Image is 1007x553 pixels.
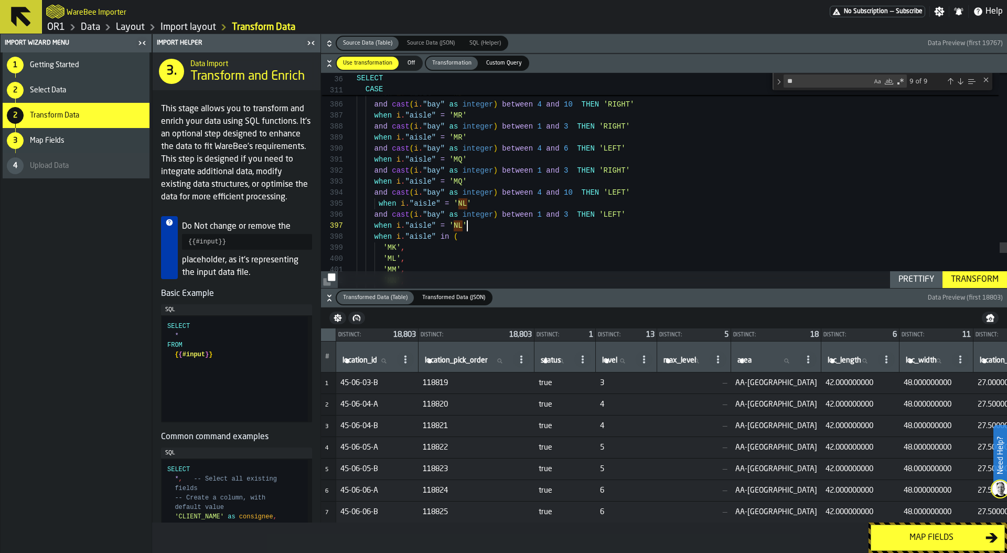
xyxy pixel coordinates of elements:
span: between [502,210,533,219]
span: "aisle" [410,199,441,208]
div: StatList-item-Distinct: [821,328,899,341]
li: menu Getting Started [3,52,149,78]
span: 311 [321,85,343,96]
button: button- [348,312,365,324]
label: button-switch-multi-Custom Query [479,56,529,71]
label: button-switch-multi-Off [400,56,423,71]
a: link-to-/wh/i/02d92962-0f11-4133-9763-7cb092bceeef/pricing/ [830,6,925,17]
span: . [419,144,423,153]
span: label [602,356,617,365]
span: Transform Data [30,111,79,120]
div: Match Whole Word (⌥⌘W) [884,76,894,87]
span: ' [467,199,471,208]
div: Prettify [894,273,938,286]
input: label [340,354,395,368]
span: NL [454,221,463,230]
span: 4 [538,188,542,197]
span: and [374,122,388,131]
span: and [374,100,388,109]
input: label [600,354,634,368]
span: and [546,100,559,109]
span: ( [454,232,458,241]
span: , [401,254,405,263]
span: label [828,356,861,365]
span: "aisle" [405,155,436,164]
div: thumb [416,291,491,304]
span: ) [494,210,498,219]
span: 18,803 [509,331,532,338]
span: 3 [564,166,568,175]
span: 'RIGHT' [599,122,630,131]
button: button- [982,312,999,324]
div: StatList-item-Distinct: [731,328,821,341]
span: i [414,100,418,109]
span: 'MQ' [449,177,467,186]
span: . [405,199,409,208]
div: Toggle Replace [774,73,784,90]
div: 399 [321,242,343,253]
button: button-Map fields [871,525,1005,551]
li: menu Upload Data [3,153,149,178]
span: as [449,100,458,109]
span: 18,803 [393,331,416,338]
button: button- [321,289,1007,307]
p: This stage allows you to transform and enrich your data using SQL functions. It's an optional ste... [161,103,312,204]
div: thumb [401,57,422,70]
label: button-toggle-Notifications [949,6,968,17]
div: 394 [321,187,343,198]
span: ) [494,122,498,131]
span: # [325,353,329,360]
span: THEN [577,166,595,175]
span: between [502,188,533,197]
span: "bay" [423,166,445,175]
span: when [374,221,392,230]
div: 388 [321,121,343,132]
div: 3. [159,59,184,84]
span: . [419,100,423,109]
div: Import Wizard Menu [3,39,135,47]
span: cast [392,122,410,131]
span: . [419,188,423,197]
span: 6 [564,144,568,153]
span: integer [463,188,494,197]
span: in [441,232,449,241]
span: label [541,356,561,365]
li: menu Map Fields [3,128,149,153]
span: 4 [538,100,542,109]
div: thumb [463,37,507,50]
span: 13 [646,331,655,338]
span: 36 [321,74,343,85]
span: THEN [577,122,595,131]
span: "aisle" [405,221,436,230]
span: . [401,133,405,142]
div: 389 [321,132,343,143]
span: , [401,243,405,252]
span: 'MR' [449,133,467,142]
span: i [414,210,418,219]
span: and [374,210,388,219]
span: 1 [538,166,542,175]
span: and [546,166,559,175]
span: THEN [582,188,599,197]
span: = [441,221,445,230]
span: Help [985,5,1003,18]
span: , [401,265,405,274]
span: label [906,356,937,365]
span: when [374,111,392,120]
label: Need Help? [994,426,1006,485]
span: . [401,111,405,120]
span: ) [494,144,498,153]
div: thumb [401,37,461,50]
div: thumb [337,291,414,304]
span: . [401,177,405,186]
input: label [661,354,708,368]
span: ' [463,221,467,230]
header: Import Helper [153,34,320,52]
span: ) [494,166,498,175]
span: NL [458,199,467,208]
span: 1 [538,210,542,219]
span: . [419,210,423,219]
span: cast [392,166,410,175]
span: . [419,122,423,131]
div: 392 [321,165,343,176]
